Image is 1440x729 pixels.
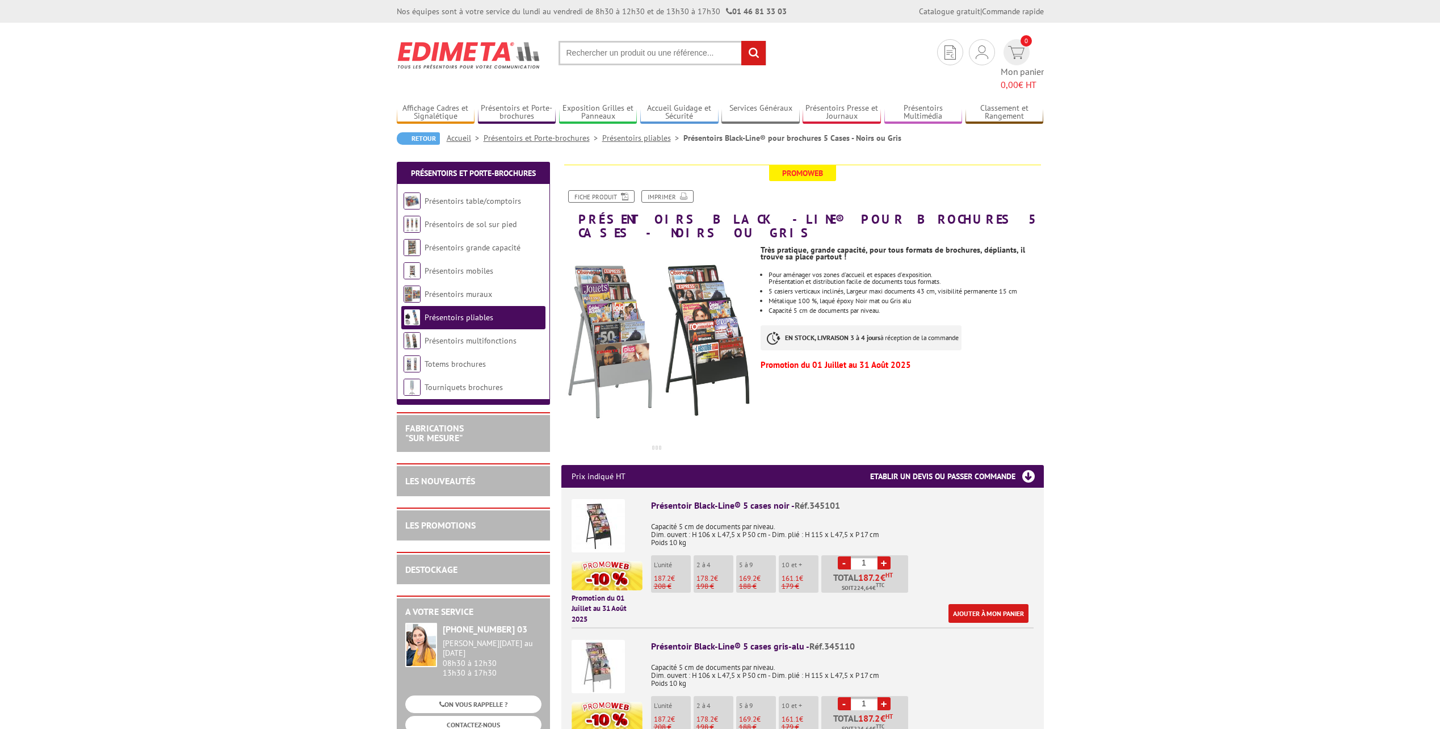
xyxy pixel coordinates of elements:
a: Présentoirs et Porte-brochures [484,133,602,143]
span: 187.2 [858,714,880,723]
p: € [654,715,691,723]
span: 161.1 [782,714,799,724]
a: Présentoirs multifonctions [425,336,517,346]
a: Présentoirs grande capacité [425,242,520,253]
p: Prix indiqué HT [572,465,625,488]
a: Commande rapide [982,6,1044,16]
div: Présentoir Black-Line® 5 cases gris-alu - [651,640,1034,653]
p: Promotion du 01 Juillet au 31 Août 2025 [572,593,643,625]
a: ON VOUS RAPPELLE ? [405,696,541,713]
a: Présentoirs de sol sur pied [425,219,517,229]
li: Capacité 5 cm de documents par niveau. [769,307,1043,314]
a: FABRICATIONS"Sur Mesure" [405,422,464,444]
span: € [880,573,885,582]
span: 178.2 [696,714,714,724]
div: [PERSON_NAME][DATE] au [DATE] [443,639,541,658]
p: € [739,715,776,723]
sup: TTC [876,582,884,588]
p: € [696,715,733,723]
img: Présentoirs grande capacité [404,239,421,256]
a: Accueil [447,133,484,143]
img: Présentoirs table/comptoirs [404,192,421,210]
a: devis rapide 0 Mon panier 0,00€ HT [1001,39,1044,91]
h2: A votre service [405,607,541,617]
p: L'unité [654,702,691,710]
div: | [919,6,1044,17]
span: 224,64 [854,584,872,593]
span: € [880,714,885,723]
p: 188 € [739,583,776,590]
p: € [654,575,691,583]
a: Présentoirs pliables [425,312,493,322]
img: Présentoirs muraux [404,286,421,303]
input: Rechercher un produit ou une référence... [559,41,766,65]
p: 5 à 9 [739,702,776,710]
li: 5 casiers verticaux inclinés, Largeur maxi documents 43 cm, visibilité permanente 15 cm [769,288,1043,295]
p: 2 à 4 [696,702,733,710]
p: € [782,715,818,723]
p: 10 et + [782,702,818,710]
img: Edimeta [397,34,541,76]
a: LES NOUVEAUTÉS [405,475,475,487]
span: 161.1 [782,573,799,583]
a: Ajouter à mon panier [948,604,1028,623]
strong: [PHONE_NUMBER] 03 [443,623,527,635]
span: 0,00 [1001,79,1018,90]
p: 198 € [696,583,733,590]
a: - [838,697,851,710]
span: Réf.345101 [795,500,840,511]
p: 2 à 4 [696,561,733,569]
li: Présentoirs Black-Line® pour brochures 5 Cases - Noirs ou Gris [683,132,901,144]
img: promotion [572,561,643,590]
p: Capacité 5 cm de documents par niveau. Dim. ouvert : H 106 x L 47,5 x P 50 cm - Dim. plié : H 115... [651,515,1034,547]
span: 169.2 [739,573,757,583]
a: Présentoirs et Porte-brochures [411,168,536,178]
img: devis rapide [1008,46,1025,59]
strong: 01 46 81 33 03 [726,6,787,16]
span: 187.2 [654,714,671,724]
p: € [782,575,818,583]
span: Promoweb [769,165,836,181]
img: devis rapide [976,45,988,59]
span: 187.2 [858,573,880,582]
a: Catalogue gratuit [919,6,980,16]
a: + [878,697,891,710]
img: Présentoir Black-Line® 5 cases gris-alu [572,640,625,693]
a: Présentoirs Multimédia [884,103,963,122]
div: 08h30 à 12h30 13h30 à 17h30 [443,639,541,678]
a: Exposition Grilles et Panneaux [559,103,637,122]
a: Présentoirs et Porte-brochures [478,103,556,122]
p: 10 et + [782,561,818,569]
input: rechercher [741,41,766,65]
p: L'unité [654,561,691,569]
img: Présentoirs de sol sur pied [404,216,421,233]
a: Présentoirs mobiles [425,266,493,276]
p: à réception de la commande [761,325,962,350]
img: Présentoirs mobiles [404,262,421,279]
a: DESTOCKAGE [405,564,457,575]
a: Classement et Rangement [965,103,1044,122]
span: 178.2 [696,573,714,583]
span: Soit € [842,584,884,593]
span: 169.2 [739,714,757,724]
p: Capacité 5 cm de documents par niveau. Dim. ouvert : H 106 x L 47,5 x P 50 cm - Dim. plié : H 115... [651,656,1034,688]
p: € [739,575,776,583]
a: Présentoirs Presse et Journaux [803,103,881,122]
p: Total [824,573,908,593]
p: 208 € [654,583,691,590]
img: Totems brochures [404,355,421,372]
a: Totems brochures [425,359,486,369]
p: Promotion du 01 Juillet au 31 Août 2025 [761,362,1043,368]
h3: Etablir un devis ou passer commande [870,465,1044,488]
a: LES PROMOTIONS [405,519,476,531]
a: Retour [397,132,440,145]
img: devis rapide [944,45,956,60]
a: Présentoirs table/comptoirs [425,196,521,206]
img: Présentoirs multifonctions [404,332,421,349]
sup: HT [885,713,893,720]
a: Présentoirs muraux [425,289,492,299]
img: widget-service.jpg [405,623,437,667]
a: Affichage Cadres et Signalétique [397,103,475,122]
a: + [878,556,891,569]
p: 5 à 9 [739,561,776,569]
